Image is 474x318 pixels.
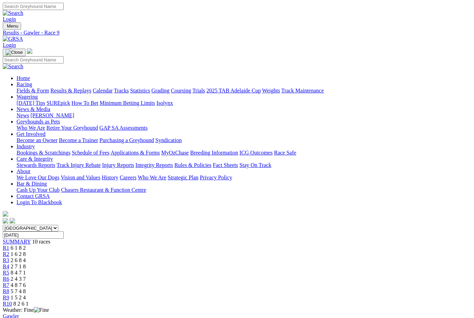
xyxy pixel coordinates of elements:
[17,187,471,193] div: Bar & Dining
[3,276,9,282] a: R6
[3,10,23,16] img: Search
[135,162,173,168] a: Integrity Reports
[262,88,280,93] a: Weights
[17,112,29,118] a: News
[27,48,32,54] img: logo-grsa-white.png
[3,264,9,269] a: R4
[120,175,136,180] a: Careers
[61,175,100,180] a: Vision and Values
[239,162,271,168] a: Stay On Track
[3,288,9,294] a: R8
[3,270,9,276] a: R5
[100,100,155,106] a: Minimum Betting Limits
[17,162,55,168] a: Stewards Reports
[281,88,324,93] a: Track Maintenance
[17,100,45,106] a: [DATE] Tips
[17,94,38,100] a: Wagering
[61,187,146,193] a: Chasers Restaurant & Function Centre
[3,22,21,30] button: Toggle navigation
[17,100,471,106] div: Wagering
[17,150,70,156] a: Bookings & Scratchings
[72,150,109,156] a: Schedule of Fees
[59,137,98,143] a: Become a Trainer
[3,63,23,70] img: Search
[17,193,50,199] a: Contact GRSA
[239,150,272,156] a: ICG Outcomes
[11,245,26,251] span: 6 1 8 2
[11,288,26,294] span: 5 7 4 8
[17,143,35,149] a: Industry
[114,88,129,93] a: Tracks
[156,100,173,106] a: Isolynx
[171,88,191,93] a: Coursing
[11,257,26,263] span: 2 6 8 4
[47,100,70,106] a: SUREpick
[17,137,471,143] div: Get Involved
[93,88,113,93] a: Calendar
[17,156,53,162] a: Care & Integrity
[3,301,12,307] a: R10
[13,301,29,307] span: 8 2 6 1
[3,3,64,10] input: Search
[10,218,15,223] img: twitter.svg
[3,307,49,313] span: Weather: Fine
[56,162,101,168] a: Track Injury Rebate
[11,282,26,288] span: 4 8 7 6
[17,187,60,193] a: Cash Up Your Club
[72,100,99,106] a: How To Bet
[102,175,118,180] a: History
[3,257,9,263] a: R3
[17,175,471,181] div: About
[17,88,471,94] div: Racing
[3,36,23,42] img: GRSA
[3,282,9,288] a: R7
[200,175,232,180] a: Privacy Policy
[3,49,25,56] button: Toggle navigation
[3,56,64,63] input: Search
[152,88,169,93] a: Grading
[190,150,238,156] a: Breeding Information
[192,88,205,93] a: Trials
[17,81,32,87] a: Racing
[111,150,160,156] a: Applications & Forms
[174,162,212,168] a: Rules & Policies
[6,50,23,55] img: Close
[50,88,91,93] a: Results & Replays
[3,16,16,22] a: Login
[155,137,182,143] a: Syndication
[17,125,471,131] div: Greyhounds as Pets
[17,162,471,168] div: Care & Integrity
[11,251,26,257] span: 1 6 2 8
[3,251,9,257] a: R2
[3,231,64,239] input: Select date
[3,239,31,245] a: SUMMARY
[3,30,471,36] a: Results - Gawler - Race 9
[17,175,59,180] a: We Love Our Dogs
[17,75,30,81] a: Home
[17,181,47,187] a: Bar & Dining
[17,125,45,131] a: Who We Are
[206,88,261,93] a: 2025 TAB Adelaide Cup
[274,150,296,156] a: Race Safe
[3,295,9,300] a: R9
[168,175,198,180] a: Strategic Plan
[3,42,16,48] a: Login
[161,150,189,156] a: MyOzChase
[11,295,26,300] span: 1 5 2 4
[32,239,50,245] span: 10 races
[34,307,49,313] img: Fine
[17,112,471,119] div: News & Media
[3,211,8,217] img: logo-grsa-white.png
[213,162,238,168] a: Fact Sheets
[100,125,148,131] a: GAP SA Assessments
[17,88,49,93] a: Fields & Form
[3,245,9,251] a: R1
